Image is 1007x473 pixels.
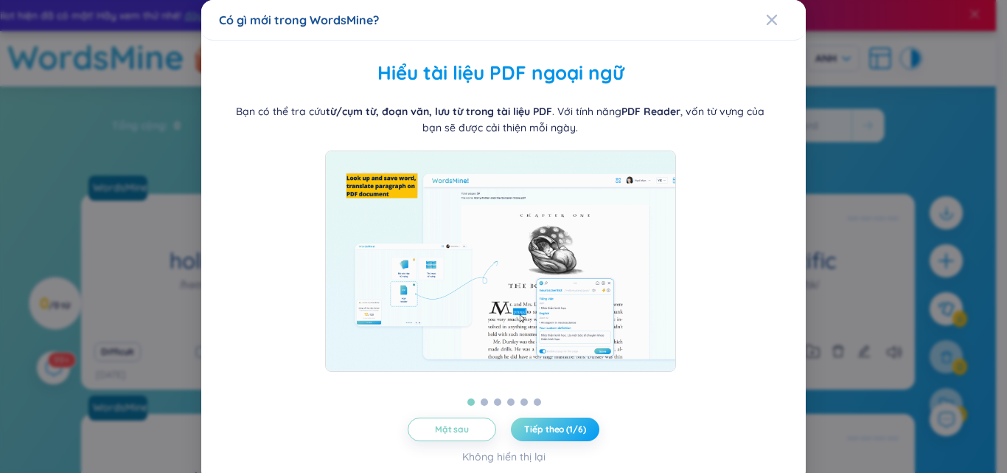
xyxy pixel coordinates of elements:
[524,424,585,435] font: Tiếp theo (1/6)
[552,105,621,118] font: . Với tính năng
[326,105,552,118] font: từ/cụm từ, đoạn văn, lưu từ trong tài liệu PDF
[435,424,469,435] font: Mặt sau
[236,105,326,118] font: Bạn có thể tra cứu
[511,418,599,441] button: Tiếp theo (1/6)
[621,105,680,118] font: PDF Reader
[422,105,764,134] font: , vốn từ vựng của bạn sẽ được cải thiện mỗi ngày.
[377,61,624,85] font: Hiểu tài liệu PDF ngoại ngữ
[462,450,546,463] font: Không hiển thị lại
[219,13,379,27] font: Có gì mới trong WordsMine?
[408,418,496,441] button: Mặt sau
